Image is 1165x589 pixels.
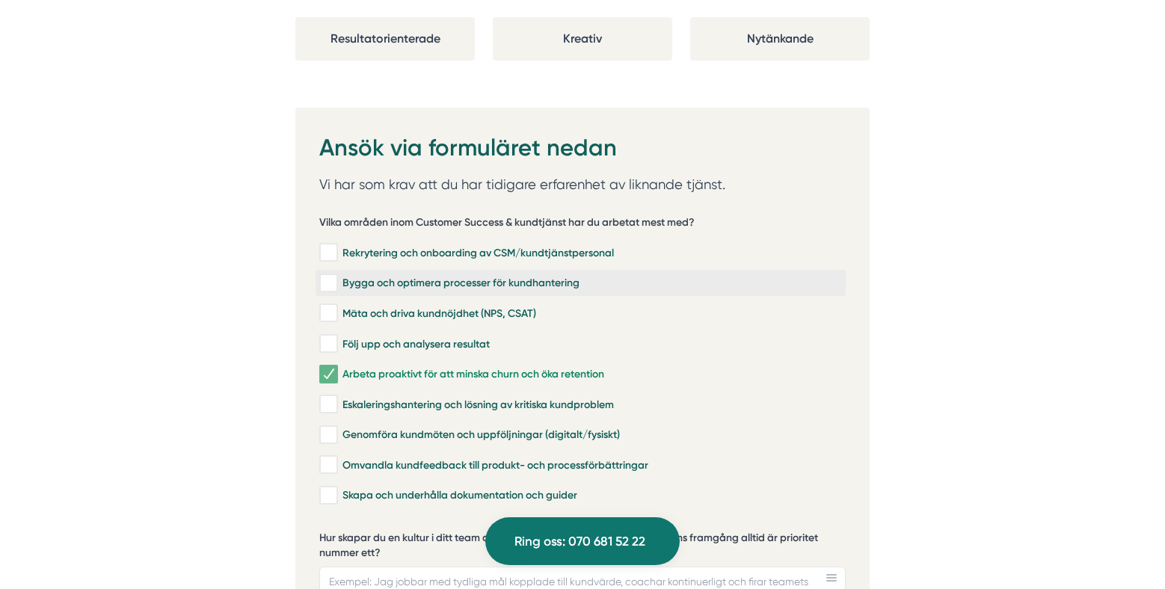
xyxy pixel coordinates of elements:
input: Bygga och optimera processer för kundhantering [319,276,336,291]
p: Vi har som krav att du har tidigare erfarenhet av liknande tjänst. [319,173,846,196]
input: Följ upp och analysera resultat [319,336,336,351]
span: Ring oss: 070 681 52 22 [514,531,645,552]
input: Skapa och underhålla dokumentation och guider [319,488,336,503]
input: Arbeta proaktivt för att minska churn och öka retention [319,367,336,382]
a: Ring oss: 070 681 52 22 [485,517,680,565]
input: Mäta och driva kundnöjdhet (NPS, CSAT) [319,306,336,321]
input: Rekrytering och onboarding av CSM/kundtjänstpersonal [319,245,336,260]
label: Hur skapar du en kultur i ditt team där varje medarbetare förstår att kundens framgång alltid är ... [319,531,846,564]
h2: Ansök via formuläret nedan [319,132,846,173]
div: Resultatorienterade [295,17,475,60]
div: Kreativ [493,17,672,60]
input: Omvandla kundfeedback till produkt- och processförbättringar [319,457,336,472]
div: Nytänkande [690,17,870,60]
input: Eskaleringshantering och lösning av kritiska kundproblem [319,397,336,412]
h5: Vilka områden inom Customer Success & kundtjänst har du arbetat mest med? [319,215,695,234]
input: Genomföra kundmöten och uppföljningar (digitalt/fysiskt) [319,428,336,442]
